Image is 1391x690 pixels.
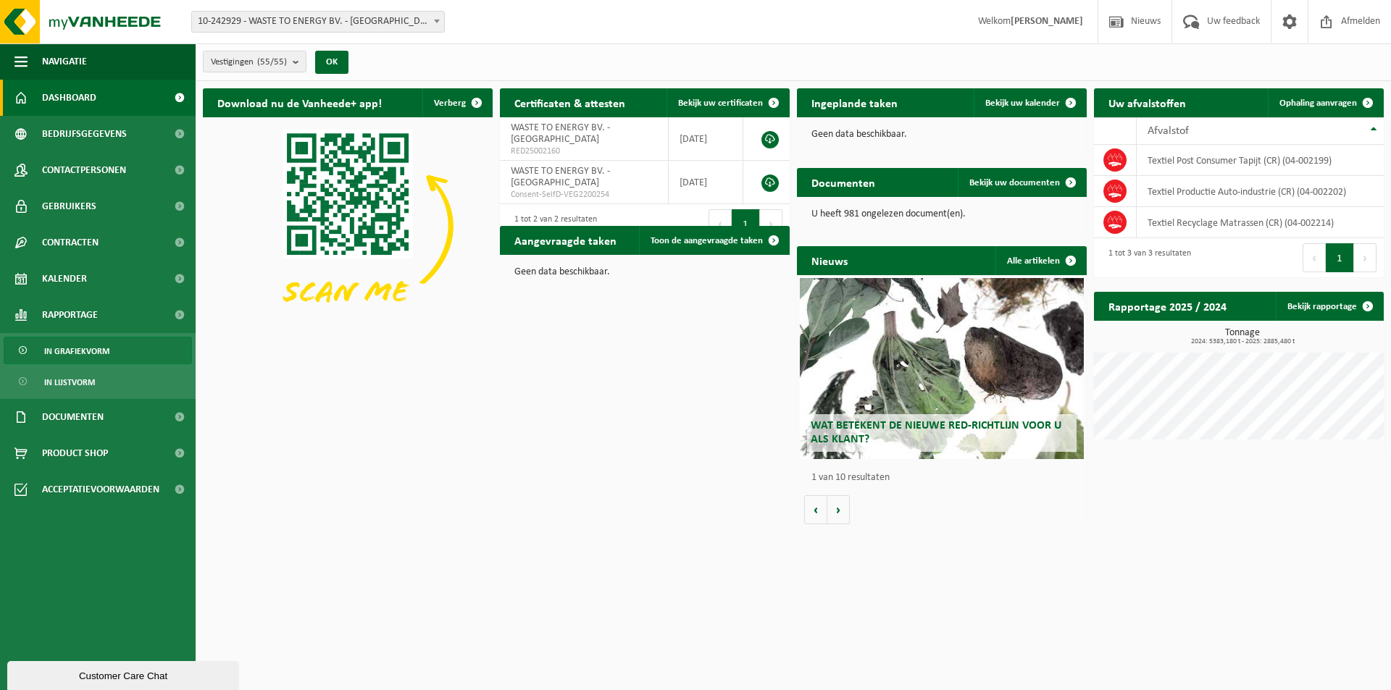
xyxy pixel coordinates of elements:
span: Ophaling aanvragen [1279,98,1357,108]
span: Contactpersonen [42,152,126,188]
div: 1 tot 3 van 3 resultaten [1101,242,1191,274]
h2: Download nu de Vanheede+ app! [203,88,396,117]
a: Wat betekent de nieuwe RED-richtlijn voor u als klant? [800,278,1084,459]
td: Textiel Productie Auto-industrie (CR) (04-002202) [1137,176,1384,207]
h2: Aangevraagde taken [500,226,631,254]
strong: [PERSON_NAME] [1011,16,1083,27]
img: Download de VHEPlus App [203,117,493,335]
p: Geen data beschikbaar. [514,267,775,277]
span: Vestigingen [211,51,287,73]
count: (55/55) [257,57,287,67]
a: Bekijk uw kalender [974,88,1085,117]
div: 1 tot 2 van 2 resultaten [507,208,597,240]
span: In lijstvorm [44,369,95,396]
span: Acceptatievoorwaarden [42,471,159,508]
button: OK [315,51,348,74]
p: 1 van 10 resultaten [811,473,1079,483]
span: Consent-SelfD-VEG2200254 [511,189,657,201]
h2: Rapportage 2025 / 2024 [1094,292,1241,320]
span: Kalender [42,261,87,297]
button: Previous [709,209,732,238]
span: Bekijk uw certificaten [678,98,763,108]
p: Geen data beschikbaar. [811,130,1072,140]
span: WASTE TO ENERGY BV. - [GEOGRAPHIC_DATA] [511,122,610,145]
h3: Tonnage [1101,328,1384,345]
span: Bekijk uw documenten [969,178,1060,188]
a: Ophaling aanvragen [1268,88,1382,117]
h2: Uw afvalstoffen [1094,88,1200,117]
span: Verberg [434,98,466,108]
span: 2024: 5383,180 t - 2025: 2885,480 t [1101,338,1384,345]
a: In grafiekvorm [4,337,192,364]
td: Textiel Recyclage Matrassen (CR) (04-002214) [1137,207,1384,238]
span: Navigatie [42,43,87,80]
a: Alle artikelen [995,246,1085,275]
button: Vestigingen(55/55) [203,51,306,72]
h2: Documenten [797,168,890,196]
span: Documenten [42,399,104,435]
td: Textiel Post Consumer Tapijt (CR) (04-002199) [1137,145,1384,176]
h2: Nieuws [797,246,862,274]
button: Previous [1303,243,1326,272]
button: Volgende [827,495,850,524]
button: Next [760,209,782,238]
button: Next [1354,243,1377,272]
span: Bedrijfsgegevens [42,116,127,152]
h2: Certificaten & attesten [500,88,640,117]
span: Wat betekent de nieuwe RED-richtlijn voor u als klant? [811,420,1061,445]
span: 10-242929 - WASTE TO ENERGY BV. - NIJKERK [191,11,445,33]
button: Vorige [804,495,827,524]
span: Contracten [42,224,99,261]
span: Afvalstof [1148,125,1189,137]
a: Toon de aangevraagde taken [639,226,788,255]
h2: Ingeplande taken [797,88,912,117]
a: Bekijk uw certificaten [667,88,788,117]
a: Bekijk rapportage [1276,292,1382,321]
span: WASTE TO ENERGY BV. - [GEOGRAPHIC_DATA] [511,166,610,188]
a: In lijstvorm [4,368,192,395]
button: Verberg [422,88,491,117]
span: RED25002160 [511,146,657,157]
iframe: chat widget [7,658,242,690]
td: [DATE] [669,161,744,204]
span: 10-242929 - WASTE TO ENERGY BV. - NIJKERK [192,12,444,32]
span: In grafiekvorm [44,337,109,365]
button: 1 [732,209,760,238]
span: Gebruikers [42,188,96,224]
td: [DATE] [669,117,744,161]
span: Bekijk uw kalender [985,98,1060,108]
button: 1 [1326,243,1354,272]
a: Bekijk uw documenten [958,168,1085,197]
span: Toon de aangevraagde taken [651,236,763,245]
span: Dashboard [42,80,96,116]
span: Rapportage [42,297,98,333]
span: Product Shop [42,435,108,471]
p: U heeft 981 ongelezen document(en). [811,209,1072,219]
